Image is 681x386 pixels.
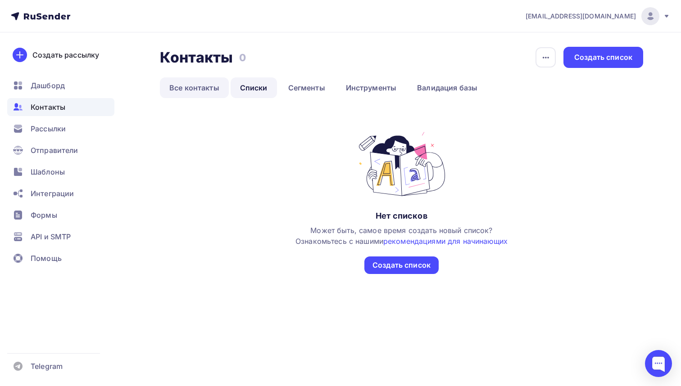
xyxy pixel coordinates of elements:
[383,237,508,246] a: рекомендациями для начинающих
[7,141,114,159] a: Отправители
[372,260,431,270] div: Создать список
[31,102,65,112] span: Контакты
[31,253,62,264] span: Помощь
[160,77,229,98] a: Все контакты
[7,120,114,138] a: Рассылки
[31,166,65,177] span: Шаблоны
[7,206,114,224] a: Формы
[295,226,508,246] span: Может быть, самое время создать новый список? Ознакомьтесь с нашими
[526,12,636,21] span: [EMAIL_ADDRESS][DOMAIN_NAME]
[279,77,335,98] a: Сегменты
[31,210,57,220] span: Формы
[574,52,632,63] div: Создать список
[408,77,487,98] a: Валидация базы
[336,77,406,98] a: Инструменты
[31,123,66,134] span: Рассылки
[7,98,114,116] a: Контакты
[31,361,63,372] span: Telegram
[31,80,65,91] span: Дашборд
[239,51,246,64] h3: 0
[31,145,78,156] span: Отправители
[526,7,670,25] a: [EMAIL_ADDRESS][DOMAIN_NAME]
[32,49,99,60] div: Создать рассылку
[31,231,71,242] span: API и SMTP
[7,163,114,181] a: Шаблоны
[160,49,233,67] h2: Контакты
[231,77,277,98] a: Списки
[31,188,74,199] span: Интеграции
[7,76,114,94] a: Дашборд
[376,211,427,221] div: Нет списков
